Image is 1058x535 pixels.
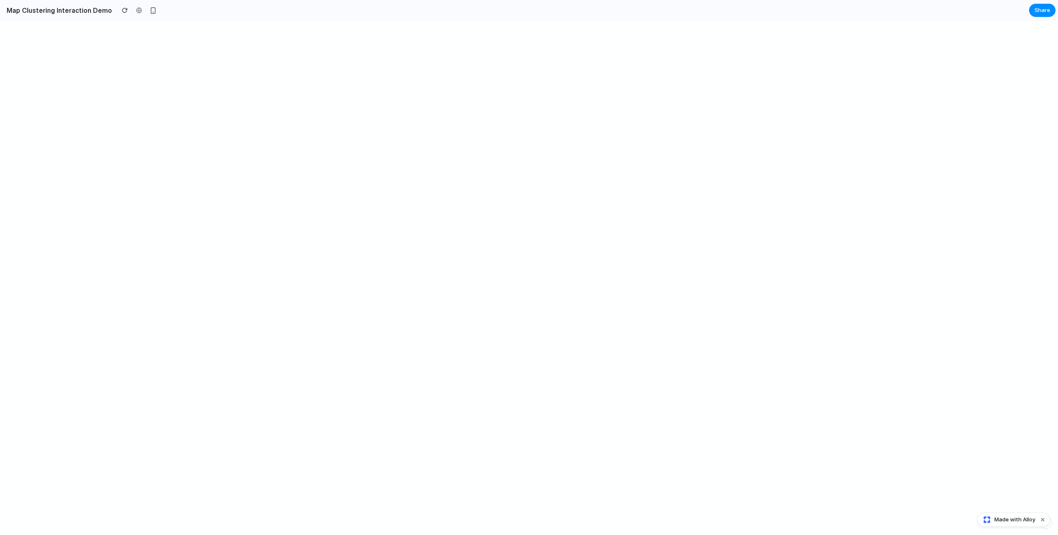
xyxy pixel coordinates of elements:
span: Made with Alloy [994,516,1035,524]
h2: Map Clustering Interaction Demo [3,5,112,15]
span: Share [1034,6,1050,14]
button: Dismiss watermark [1038,515,1048,525]
button: Share [1029,4,1056,17]
a: Made with Alloy [978,516,1036,524]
